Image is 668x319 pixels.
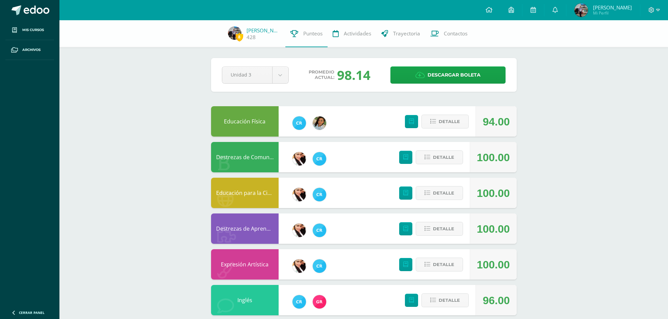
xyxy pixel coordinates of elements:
[425,20,472,47] a: Contactos
[285,20,328,47] a: Punteos
[433,151,454,164] span: Detalle
[439,294,460,307] span: Detalle
[390,66,506,84] a: Descargar boleta
[416,186,463,200] button: Detalle
[313,188,326,201] img: 1027a1dda589bae3d399551b28f20ac8.png
[393,30,420,37] span: Trayectoria
[337,66,370,84] div: 98.14
[292,188,306,201] img: ef139acfcea1540e0039f4c8d94ff1b7.png
[292,116,306,130] img: 1027a1dda589bae3d399551b28f20ac8.png
[236,33,243,41] span: 8
[376,20,425,47] a: Trayectoria
[416,258,463,271] button: Detalle
[211,178,279,208] div: Educación para la Ciencia y la Ciudadanía
[5,40,54,60] a: Archivos
[344,30,371,37] span: Actividades
[416,222,463,236] button: Detalle
[313,224,326,237] img: 1027a1dda589bae3d399551b28f20ac8.png
[439,115,460,128] span: Detalle
[22,47,41,53] span: Archivos
[421,115,469,128] button: Detalle
[292,259,306,273] img: ef139acfcea1540e0039f4c8d94ff1b7.png
[292,152,306,166] img: ef139acfcea1540e0039f4c8d94ff1b7.png
[211,106,279,137] div: Educación Física
[477,142,510,173] div: 100.00
[247,27,280,34] a: [PERSON_NAME]
[211,142,279,172] div: Destrezas de Comunicación y Lenguaje
[477,250,510,280] div: 100.00
[228,26,241,40] img: 161157db2d269f87bc05329b64aa87a9.png
[222,67,288,83] a: Unidad 3
[483,107,510,137] div: 94.00
[477,214,510,244] div: 100.00
[5,20,54,40] a: Mis cursos
[211,213,279,244] div: Destrezas de Aprendizaje Matemático
[313,152,326,166] img: 1027a1dda589bae3d399551b28f20ac8.png
[444,30,467,37] span: Contactos
[313,259,326,273] img: 1027a1dda589bae3d399551b28f20ac8.png
[593,4,632,11] span: [PERSON_NAME]
[211,285,279,315] div: Inglés
[428,67,481,83] span: Descargar boleta
[247,34,256,41] a: 428
[19,310,45,315] span: Cerrar panel
[313,295,326,309] img: 7a382dc81d16149c265eb9197f93b714.png
[22,27,44,33] span: Mis cursos
[433,258,454,271] span: Detalle
[303,30,323,37] span: Punteos
[483,285,510,316] div: 96.00
[421,293,469,307] button: Detalle
[593,10,632,16] span: Mi Perfil
[211,249,279,280] div: Expresión Artística
[433,187,454,199] span: Detalle
[574,3,588,17] img: 161157db2d269f87bc05329b64aa87a9.png
[433,223,454,235] span: Detalle
[309,69,334,80] span: Promedio actual:
[477,178,510,208] div: 100.00
[231,67,264,83] span: Unidad 3
[328,20,376,47] a: Actividades
[292,224,306,237] img: ef139acfcea1540e0039f4c8d94ff1b7.png
[313,116,326,130] img: 3055c1b9d69ad209e7f289f48a88af9f.png
[292,295,306,309] img: 1027a1dda589bae3d399551b28f20ac8.png
[416,150,463,164] button: Detalle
